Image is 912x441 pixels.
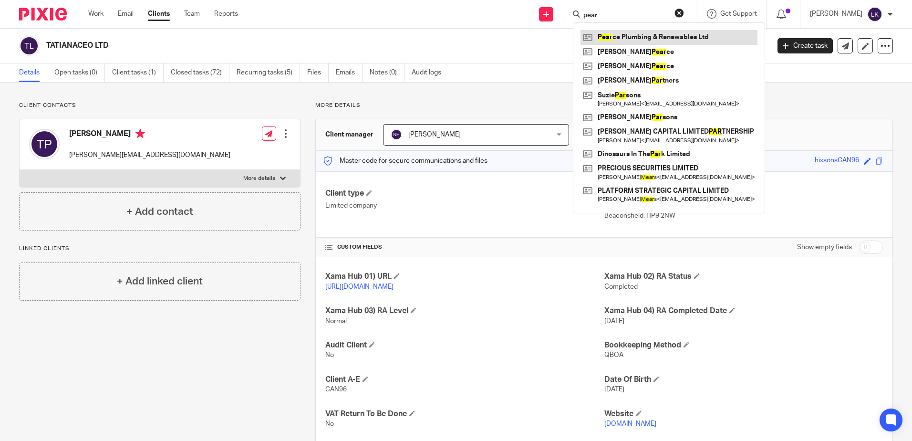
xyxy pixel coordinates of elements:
p: More details [243,175,275,182]
p: Client contacts [19,102,301,109]
p: [PERSON_NAME][EMAIL_ADDRESS][DOMAIN_NAME] [69,150,230,160]
h4: Audit Client [325,340,604,350]
h4: Client A-E [325,375,604,385]
p: More details [315,102,893,109]
h4: Client type [325,189,604,199]
span: CAN96 [325,386,347,393]
a: Recurring tasks (5) [237,63,300,82]
a: Files [307,63,329,82]
a: Create task [777,38,833,53]
img: svg%3E [391,129,402,140]
img: svg%3E [29,129,60,159]
a: Clients [148,9,170,19]
span: [PERSON_NAME] [408,131,461,138]
p: Limited company [325,201,604,210]
div: hixsonsCAN96 [815,156,859,167]
input: Search [582,11,668,20]
h4: [PERSON_NAME] [69,129,230,141]
a: Open tasks (0) [54,63,105,82]
p: Master code for secure communications and files [323,156,487,166]
h2: TATIANACEO LTD [46,41,620,51]
h4: Xama Hub 02) RA Status [604,272,883,282]
a: [DOMAIN_NAME] [604,420,656,427]
a: Notes (0) [370,63,404,82]
span: Completed [604,283,638,290]
img: svg%3E [867,7,882,22]
h4: Xama Hub 03) RA Level [325,306,604,316]
img: svg%3E [19,36,39,56]
a: Work [88,9,104,19]
h4: Xama Hub 04) RA Completed Date [604,306,883,316]
h4: VAT Return To Be Done [325,409,604,419]
h4: Bookkeeping Method [604,340,883,350]
a: Emails [336,63,363,82]
a: Details [19,63,47,82]
a: [URL][DOMAIN_NAME] [325,283,394,290]
span: [DATE] [604,318,624,325]
a: Email [118,9,134,19]
h4: Date Of Birth [604,375,883,385]
button: Clear [674,8,684,18]
a: Audit logs [412,63,448,82]
h4: + Add contact [126,204,193,219]
span: Get Support [720,10,757,17]
a: Team [184,9,200,19]
p: Linked clients [19,245,301,252]
span: [DATE] [604,386,624,393]
p: [PERSON_NAME] [810,9,862,19]
a: Closed tasks (72) [171,63,229,82]
label: Show empty fields [797,242,852,252]
h4: Website [604,409,883,419]
span: No [325,420,334,427]
img: Pixie [19,8,67,21]
a: Client tasks (1) [112,63,164,82]
h4: + Add linked client [117,274,203,289]
a: Reports [214,9,238,19]
span: No [325,352,334,358]
span: QBOA [604,352,623,358]
span: Normal [325,318,347,325]
h4: CUSTOM FIELDS [325,243,604,251]
h3: Client manager [325,130,373,139]
p: Beaconsfield, HP9 2NW [604,211,883,220]
i: Primary [135,129,145,138]
h4: Xama Hub 01) URL [325,272,604,282]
